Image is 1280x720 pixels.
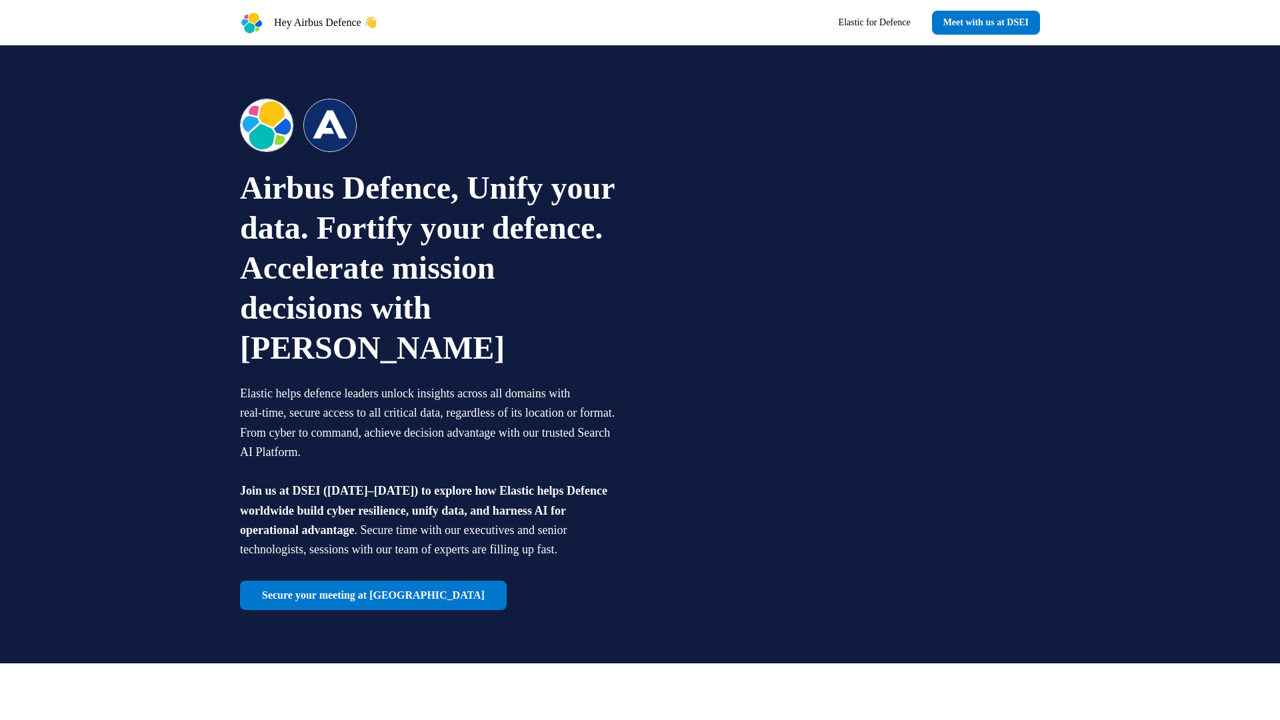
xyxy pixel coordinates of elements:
[240,406,615,459] span: real-time, secure access to all critical data, regardless of its location or format. From cyber t...
[240,581,507,610] a: Secure your meeting at [GEOGRAPHIC_DATA]
[240,168,621,368] p: Airbus Defence, Unify your data. Fortify your defence. Accelerate mission decisions with [PERSON_...
[932,11,1040,35] a: Meet with us at DSEI
[240,484,607,537] span: Join us at DSEI ([DATE]–[DATE]) to explore how Elastic helps Defence worldwide build cyber resili...
[240,523,567,556] span: . Secure time with our executives and senior technologists, sessions with our team of experts are...
[240,387,570,400] span: Elastic helps defence leaders unlock insights across all domains with
[274,15,377,31] p: Hey Airbus Defence 👋
[828,11,921,35] a: Elastic for Defence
